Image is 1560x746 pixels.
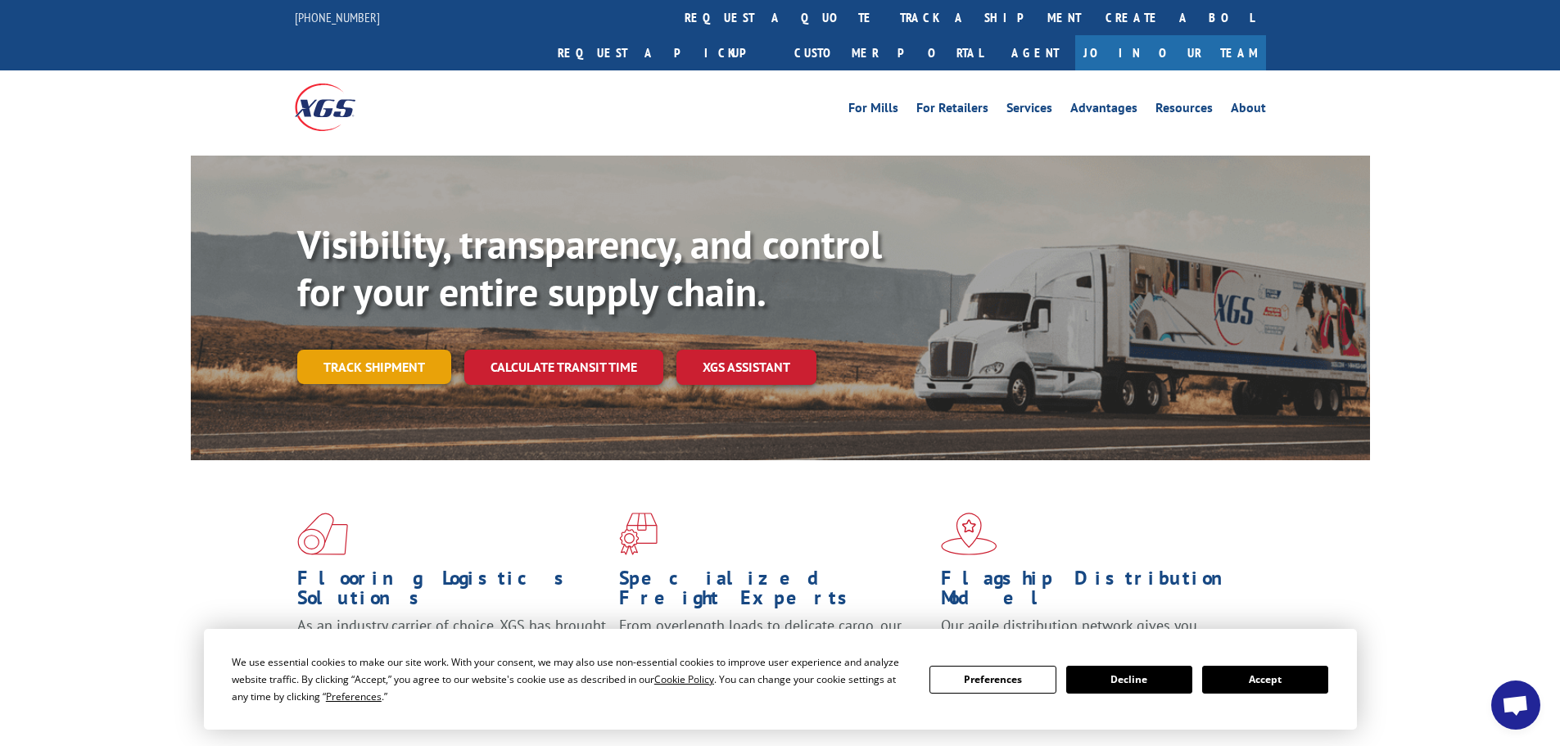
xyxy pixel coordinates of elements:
button: Accept [1202,666,1328,694]
img: xgs-icon-focused-on-flooring-red [619,513,658,555]
div: Cookie Consent Prompt [204,629,1357,730]
h1: Flagship Distribution Model [941,568,1250,616]
span: Our agile distribution network gives you nationwide inventory management on demand. [941,616,1242,654]
span: As an industry carrier of choice, XGS has brought innovation and dedication to flooring logistics... [297,616,606,674]
img: xgs-icon-flagship-distribution-model-red [941,513,997,555]
a: For Retailers [916,102,988,120]
a: Agent [995,35,1075,70]
h1: Flooring Logistics Solutions [297,568,607,616]
a: Services [1006,102,1052,120]
div: We use essential cookies to make our site work. With your consent, we may also use non-essential ... [232,653,910,705]
a: Advantages [1070,102,1137,120]
span: Preferences [326,689,382,703]
span: Cookie Policy [654,672,714,686]
a: Join Our Team [1075,35,1266,70]
img: xgs-icon-total-supply-chain-intelligence-red [297,513,348,555]
a: Resources [1155,102,1213,120]
p: From overlength loads to delicate cargo, our experienced staff knows the best way to move your fr... [619,616,929,689]
div: Open chat [1491,680,1540,730]
a: About [1231,102,1266,120]
a: Track shipment [297,350,451,384]
a: [PHONE_NUMBER] [295,9,380,25]
button: Preferences [929,666,1056,694]
a: XGS ASSISTANT [676,350,816,385]
a: Customer Portal [782,35,995,70]
h1: Specialized Freight Experts [619,568,929,616]
a: Calculate transit time [464,350,663,385]
a: Request a pickup [545,35,782,70]
b: Visibility, transparency, and control for your entire supply chain. [297,219,882,317]
a: For Mills [848,102,898,120]
button: Decline [1066,666,1192,694]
